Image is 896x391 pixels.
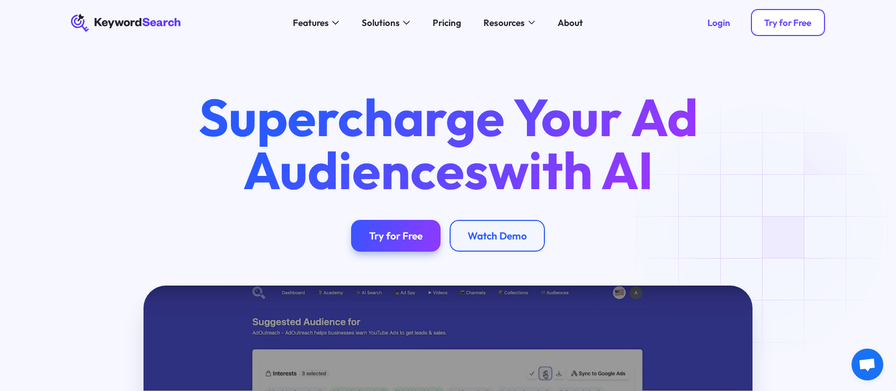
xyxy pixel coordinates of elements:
[468,229,527,242] div: Watch Demo
[293,16,329,30] div: Features
[369,229,423,242] div: Try for Free
[177,91,719,198] h1: Supercharge Your Ad Audiences
[852,349,883,380] a: Open chat
[764,17,811,28] div: Try for Free
[351,220,441,252] a: Try for Free
[483,16,525,30] div: Resources
[362,16,400,30] div: Solutions
[551,14,590,32] a: About
[751,9,825,36] a: Try for Free
[558,16,583,30] div: About
[433,16,461,30] div: Pricing
[426,14,468,32] a: Pricing
[707,17,730,28] div: Login
[694,9,744,36] a: Login
[488,137,653,202] span: with AI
